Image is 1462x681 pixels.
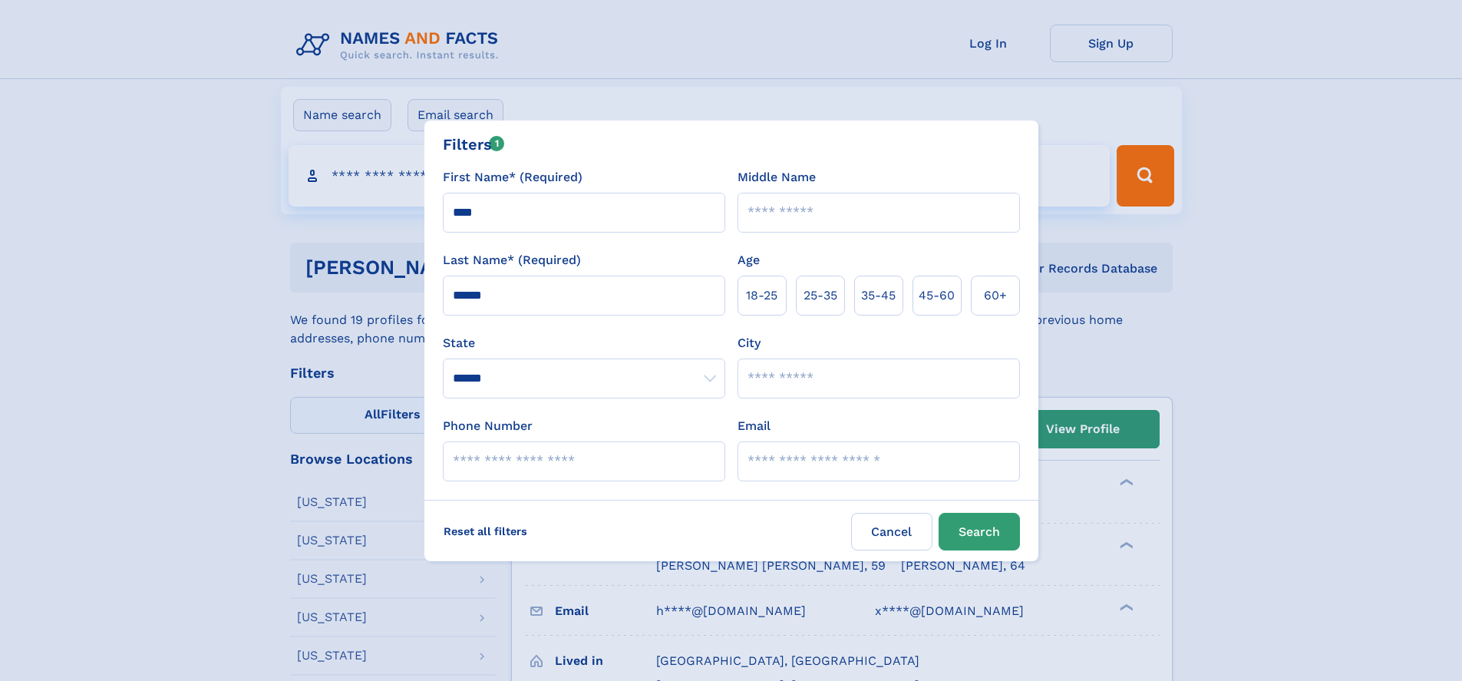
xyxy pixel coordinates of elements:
[443,334,725,352] label: State
[746,286,777,305] span: 18‑25
[738,417,771,435] label: Email
[851,513,932,550] label: Cancel
[861,286,896,305] span: 35‑45
[434,513,537,550] label: Reset all filters
[804,286,837,305] span: 25‑35
[443,168,582,187] label: First Name* (Required)
[738,334,761,352] label: City
[738,168,816,187] label: Middle Name
[939,513,1020,550] button: Search
[984,286,1007,305] span: 60+
[443,417,533,435] label: Phone Number
[919,286,955,305] span: 45‑60
[443,133,505,156] div: Filters
[443,251,581,269] label: Last Name* (Required)
[738,251,760,269] label: Age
